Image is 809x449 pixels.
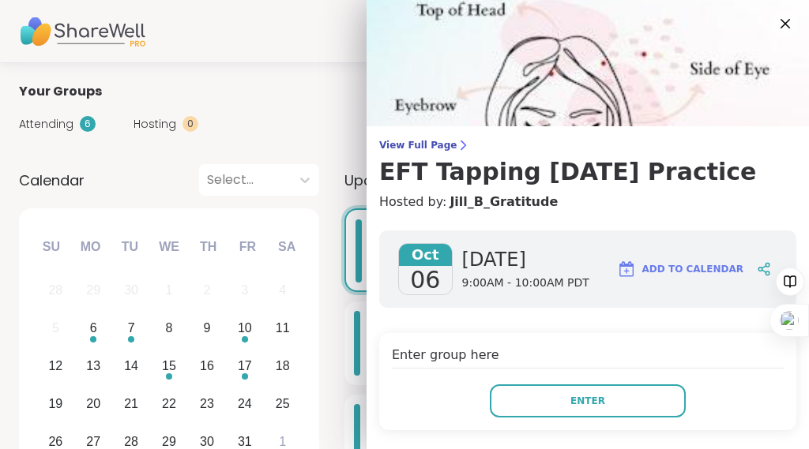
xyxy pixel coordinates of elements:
div: 25 [276,393,290,414]
div: Not available Thursday, October 2nd, 2025 [190,274,224,308]
span: Enter [570,394,605,408]
span: Attending [19,116,73,133]
h4: Enter group here [392,346,784,369]
h3: EFT Tapping [DATE] Practice [379,158,796,186]
span: View Full Page [379,139,796,152]
div: Choose Monday, October 20th, 2025 [77,387,111,421]
div: 12 [48,355,62,376]
div: 29 [86,279,100,301]
div: Choose Monday, October 6th, 2025 [77,312,111,346]
div: Tu [112,230,147,264]
span: [DATE] [462,247,589,272]
div: 2 [203,279,210,301]
div: 6 [80,116,96,132]
span: 06 [410,266,440,294]
div: 16 [200,355,214,376]
div: 23 [200,393,214,414]
div: Choose Tuesday, October 14th, 2025 [115,350,149,384]
div: Choose Friday, October 10th, 2025 [228,312,262,346]
div: Choose Tuesday, October 7th, 2025 [115,312,149,346]
div: 4 [279,279,286,301]
div: 8 [166,317,173,339]
div: Choose Saturday, October 25th, 2025 [265,387,299,421]
div: 24 [238,393,252,414]
div: Choose Wednesday, October 22nd, 2025 [152,387,186,421]
div: Choose Wednesday, October 15th, 2025 [152,350,186,384]
div: 3 [241,279,248,301]
div: Choose Thursday, October 23rd, 2025 [190,387,224,421]
div: 7 [128,317,135,339]
div: 14 [124,355,138,376]
span: Calendar [19,170,85,191]
div: 22 [162,393,176,414]
img: ShareWell Logomark [617,260,636,279]
div: 10 [238,317,252,339]
span: Hosting [134,116,176,133]
div: 30 [124,279,138,301]
div: Not available Friday, October 3rd, 2025 [228,274,262,308]
div: Not available Tuesday, September 30th, 2025 [115,274,149,308]
div: Not available Monday, September 29th, 2025 [77,274,111,308]
div: 0 [182,116,198,132]
span: Oct [399,244,452,266]
div: 9 [203,317,210,339]
div: 1 [166,279,173,301]
div: Mo [73,230,107,264]
div: Not available Saturday, October 4th, 2025 [265,274,299,308]
div: Choose Friday, October 24th, 2025 [228,387,262,421]
span: Upcoming [344,170,417,191]
button: Add to Calendar [610,250,751,288]
span: Add to Calendar [642,262,743,276]
a: View Full PageEFT Tapping [DATE] Practice [379,139,796,186]
div: Choose Monday, October 13th, 2025 [77,350,111,384]
span: Your Groups [19,82,102,101]
span: 9:00AM - 10:00AM PDT [462,275,589,291]
div: Choose Thursday, October 16th, 2025 [190,350,224,384]
img: ShareWell Nav Logo [19,4,145,59]
button: Enter [490,384,686,417]
div: 21 [124,393,138,414]
div: Sa [269,230,304,264]
div: Th [191,230,226,264]
div: 20 [86,393,100,414]
div: Choose Saturday, October 11th, 2025 [265,312,299,346]
div: Not available Wednesday, October 1st, 2025 [152,274,186,308]
div: Choose Sunday, October 19th, 2025 [39,387,73,421]
div: 19 [48,393,62,414]
div: We [152,230,186,264]
div: Su [34,230,69,264]
div: Not available Sunday, September 28th, 2025 [39,274,73,308]
div: 11 [276,317,290,339]
div: 17 [238,355,252,376]
div: 13 [86,355,100,376]
div: 5 [52,317,59,339]
div: 6 [90,317,97,339]
a: Jill_B_Gratitude [450,193,558,211]
div: Choose Saturday, October 18th, 2025 [265,350,299,384]
div: Fr [230,230,265,264]
div: 15 [162,355,176,376]
div: Not available Sunday, October 5th, 2025 [39,312,73,346]
div: Choose Sunday, October 12th, 2025 [39,350,73,384]
h4: Hosted by: [379,193,796,211]
div: Choose Friday, October 17th, 2025 [228,350,262,384]
div: 28 [48,279,62,301]
div: 18 [276,355,290,376]
div: Choose Thursday, October 9th, 2025 [190,312,224,346]
div: Choose Tuesday, October 21st, 2025 [115,387,149,421]
div: Choose Wednesday, October 8th, 2025 [152,312,186,346]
